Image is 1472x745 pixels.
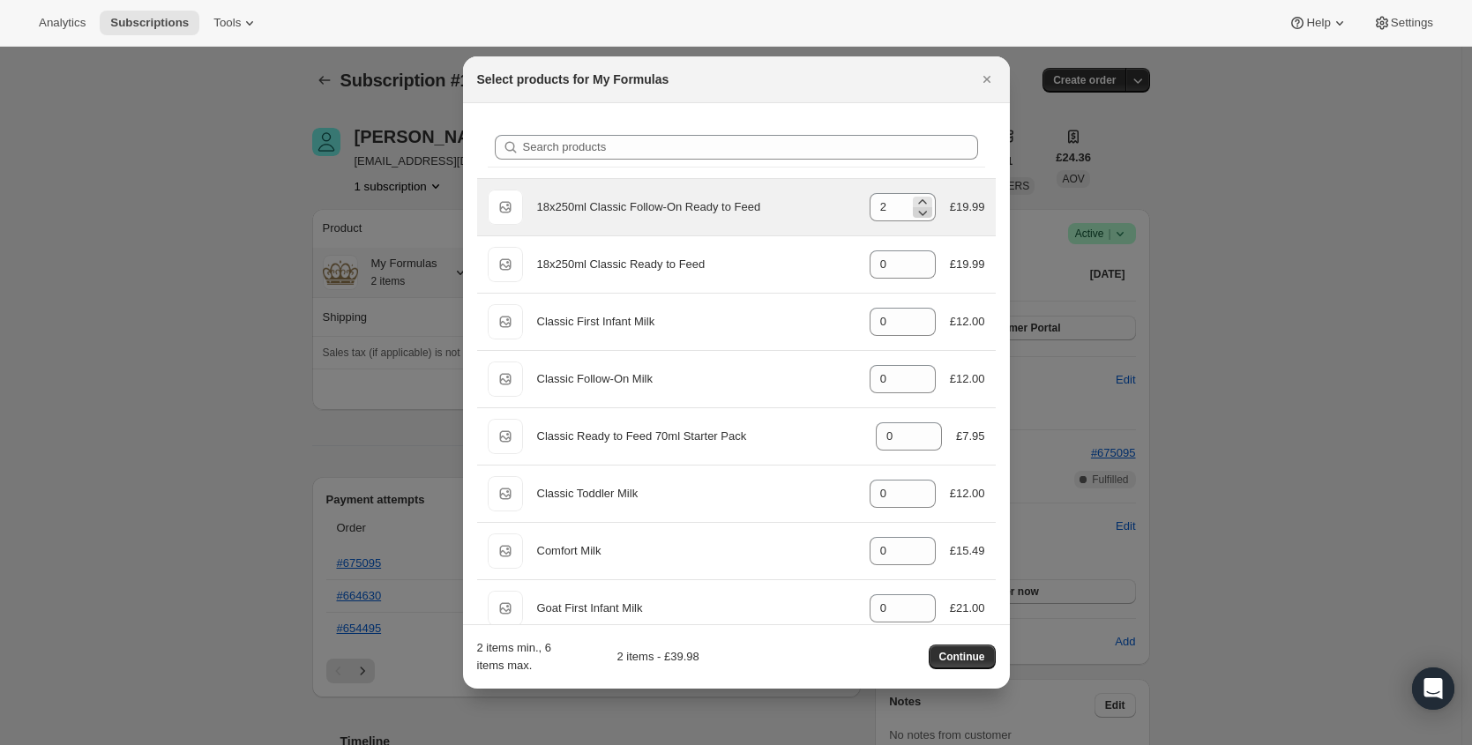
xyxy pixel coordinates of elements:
span: Settings [1391,16,1433,30]
div: Classic Follow-On Milk [537,370,856,388]
button: Help [1278,11,1358,35]
button: Subscriptions [100,11,199,35]
button: Tools [203,11,269,35]
span: Analytics [39,16,86,30]
span: Tools [213,16,241,30]
div: 2 items - £39.98 [564,648,699,666]
div: £21.00 [950,600,985,617]
span: Subscriptions [110,16,189,30]
div: 2 items min., 6 items max. [477,639,557,674]
div: Classic Ready to Feed 70ml Starter Pack [537,428,862,445]
span: Continue [939,650,985,664]
div: 18x250ml Classic Ready to Feed [537,256,856,273]
div: 18x250ml Classic Follow-On Ready to Feed [537,198,856,216]
button: Close [975,67,999,92]
div: £19.99 [950,256,985,273]
div: Open Intercom Messenger [1412,667,1454,710]
h2: Select products for My Formulas [477,71,669,88]
div: £12.00 [950,485,985,503]
div: £7.95 [956,428,985,445]
div: £12.00 [950,370,985,388]
div: Goat First Infant Milk [537,600,856,617]
div: Classic First Infant Milk [537,313,856,331]
button: Settings [1363,11,1444,35]
div: £15.49 [950,542,985,560]
input: Search products [523,135,978,160]
div: £19.99 [950,198,985,216]
button: Continue [929,644,996,669]
button: Analytics [28,11,96,35]
div: £12.00 [950,313,985,331]
span: Help [1306,16,1330,30]
div: Comfort Milk [537,542,856,560]
div: Classic Toddler Milk [537,485,856,503]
